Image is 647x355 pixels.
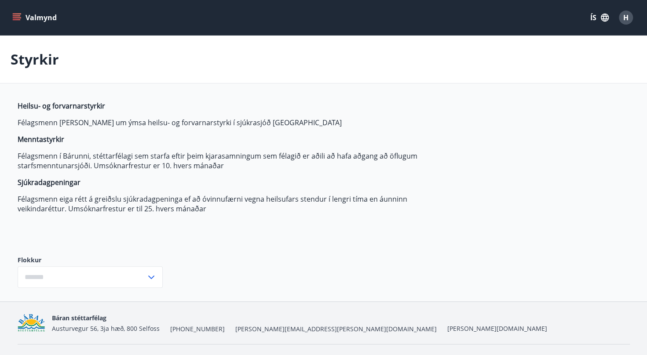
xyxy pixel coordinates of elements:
[18,151,433,170] p: Félagsmenn í Bárunni, stéttarfélagi sem starfa eftir þeim kjarasamningum sem félagið er aðili að ...
[18,177,80,187] strong: Sjúkradagpeningar
[615,7,636,28] button: H
[18,101,105,111] strong: Heilsu- og forvarnarstyrkir
[623,13,629,22] span: H
[18,314,45,333] img: Bz2lGXKH3FXEIQKvoQ8VL0Fr0uCiWgfgA3I6fSs8.png
[52,314,106,322] span: Báran stéttarfélag
[170,325,225,333] span: [PHONE_NUMBER]
[18,134,64,144] strong: Menntastyrkir
[447,324,547,333] a: [PERSON_NAME][DOMAIN_NAME]
[585,10,614,25] button: ÍS
[18,118,433,127] p: Félagsmenn [PERSON_NAME] um ýmsa heilsu- og forvarnarstyrki í sjúkrasjóð [GEOGRAPHIC_DATA]
[52,324,160,333] span: Austurvegur 56, 3ja hæð, 800 Selfoss
[18,256,163,264] label: Flokkur
[11,10,60,25] button: menu
[235,325,437,333] span: [PERSON_NAME][EMAIL_ADDRESS][PERSON_NAME][DOMAIN_NAME]
[11,50,59,69] p: Styrkir
[18,194,433,214] p: Félagsmenn eiga rétt á greiðslu sjúkradagpeninga ef að óvinnufærni vegna heilsufars stendur í len...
